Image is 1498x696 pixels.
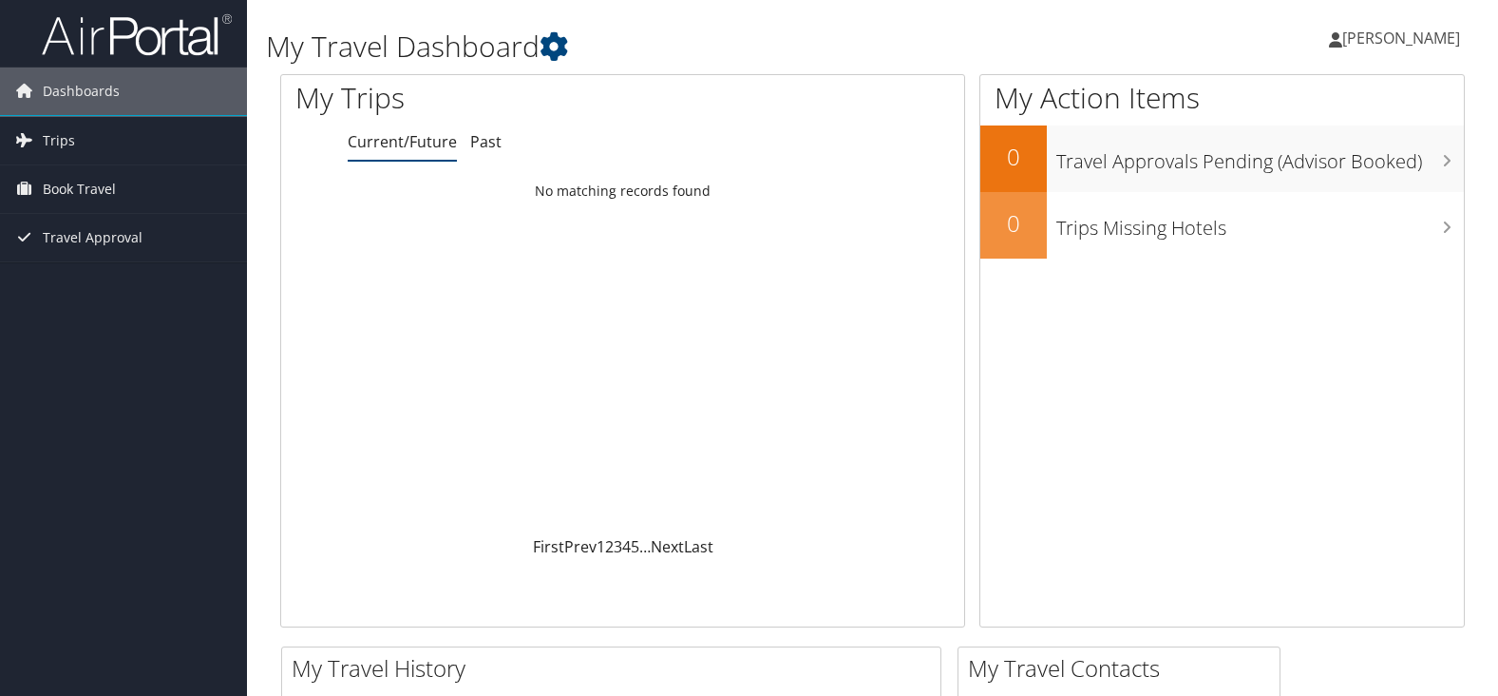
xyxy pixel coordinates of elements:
[43,165,116,213] span: Book Travel
[295,78,666,118] h1: My Trips
[470,131,502,152] a: Past
[597,536,605,557] a: 1
[980,141,1047,173] h2: 0
[266,27,1074,67] h1: My Travel Dashboard
[564,536,597,557] a: Prev
[1056,205,1464,242] h3: Trips Missing Hotels
[980,192,1464,259] a: 0Trips Missing Hotels
[1056,139,1464,175] h3: Travel Approvals Pending (Advisor Booked)
[1329,10,1479,67] a: [PERSON_NAME]
[605,536,614,557] a: 2
[684,536,713,557] a: Last
[281,174,964,208] td: No matching records found
[43,68,120,115] span: Dashboards
[968,652,1280,685] h2: My Travel Contacts
[980,207,1047,240] h2: 0
[1342,28,1460,48] span: [PERSON_NAME]
[43,214,142,261] span: Travel Approval
[639,536,651,557] span: …
[980,78,1464,118] h1: My Action Items
[631,536,639,557] a: 5
[980,126,1464,192] a: 0Travel Approvals Pending (Advisor Booked)
[42,12,232,57] img: airportal-logo.png
[43,117,75,164] span: Trips
[292,652,940,685] h2: My Travel History
[614,536,622,557] a: 3
[651,536,684,557] a: Next
[348,131,457,152] a: Current/Future
[533,536,564,557] a: First
[622,536,631,557] a: 4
